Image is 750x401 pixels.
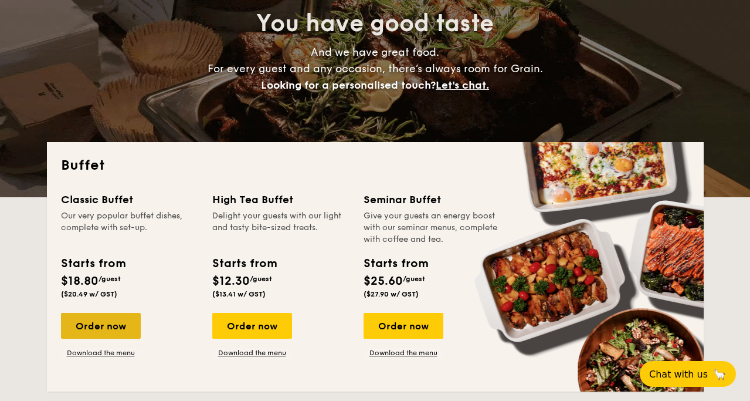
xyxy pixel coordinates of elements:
h2: Buffet [61,156,690,175]
span: 🦙 [712,368,727,381]
span: /guest [99,275,121,283]
span: ($13.41 w/ GST) [212,290,266,298]
div: Give your guests an energy boost with our seminar menus, complete with coffee and tea. [364,210,501,245]
div: Starts from [364,255,427,272]
a: Download the menu [212,348,292,358]
span: Let's chat. [436,79,489,92]
span: ($20.49 w/ GST) [61,290,117,298]
span: $12.30 [212,274,250,288]
div: High Tea Buffet [212,191,349,208]
span: ($27.90 w/ GST) [364,290,419,298]
div: Our very popular buffet dishes, complete with set-up. [61,210,198,245]
div: Starts from [61,255,125,272]
span: $18.80 [61,274,99,288]
span: /guest [250,275,272,283]
div: Order now [61,313,141,339]
span: $25.60 [364,274,403,288]
a: Download the menu [364,348,443,358]
button: Chat with us🦙 [640,361,736,387]
div: Delight your guests with our light and tasty bite-sized treats. [212,210,349,245]
span: Chat with us [649,369,708,380]
a: Download the menu [61,348,141,358]
div: Order now [212,313,292,339]
div: Classic Buffet [61,191,198,208]
div: Starts from [212,255,276,272]
span: Looking for a personalised touch? [261,79,436,92]
span: /guest [403,275,425,283]
div: Order now [364,313,443,339]
span: And we have great food. For every guest and any occasion, there’s always room for Grain. [208,46,543,92]
div: Seminar Buffet [364,191,501,208]
span: You have good taste [256,9,494,38]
